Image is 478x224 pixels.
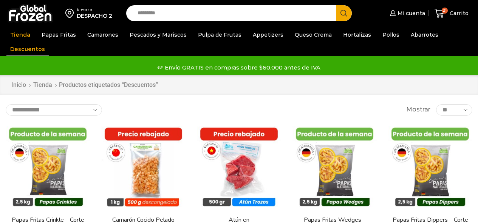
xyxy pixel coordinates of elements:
a: 21 Carrito [433,5,470,22]
button: Search button [336,5,352,21]
a: Descuentos [6,42,49,56]
div: Enviar a [77,7,112,12]
select: Pedido de la tienda [6,104,102,116]
a: Papas Fritas [38,28,80,42]
h1: Productos etiquetados “Descuentos” [59,81,158,88]
a: Tienda [33,81,53,90]
a: Camarones [84,28,122,42]
span: Carrito [448,9,469,17]
a: Pulpa de Frutas [194,28,245,42]
a: Inicio [11,81,26,90]
img: address-field-icon.svg [65,7,77,20]
a: Pollos [379,28,403,42]
a: Abarrotes [407,28,442,42]
nav: Breadcrumb [11,81,158,90]
a: Pescados y Mariscos [126,28,190,42]
span: Mi cuenta [396,9,425,17]
div: DESPACHO 2 [77,12,112,20]
a: Hortalizas [339,28,375,42]
a: Tienda [6,28,34,42]
a: Queso Crema [291,28,336,42]
span: Mostrar [406,105,430,114]
span: 21 [442,8,448,14]
a: Appetizers [249,28,287,42]
a: Mi cuenta [388,6,425,21]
